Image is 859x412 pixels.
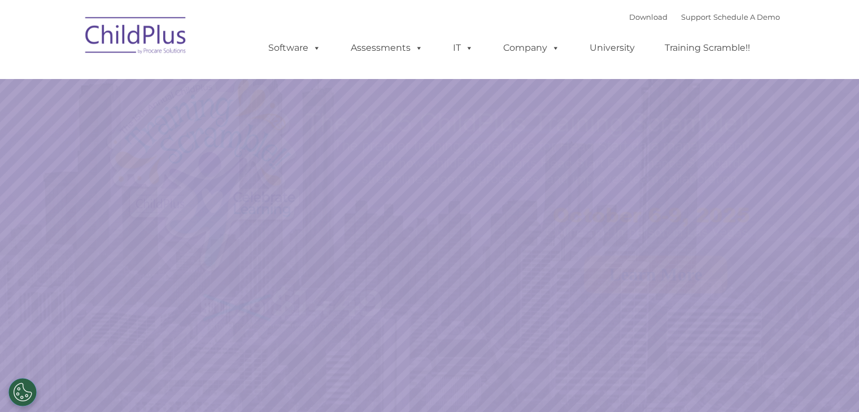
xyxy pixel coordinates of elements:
[578,37,646,59] a: University
[339,37,434,59] a: Assessments
[629,12,780,21] font: |
[681,12,711,21] a: Support
[629,12,668,21] a: Download
[8,378,37,406] button: Cookies Settings
[492,37,571,59] a: Company
[713,12,780,21] a: Schedule A Demo
[442,37,485,59] a: IT
[257,37,332,59] a: Software
[80,9,193,65] img: ChildPlus by Procare Solutions
[653,37,761,59] a: Training Scramble!!
[584,256,727,293] a: Learn More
